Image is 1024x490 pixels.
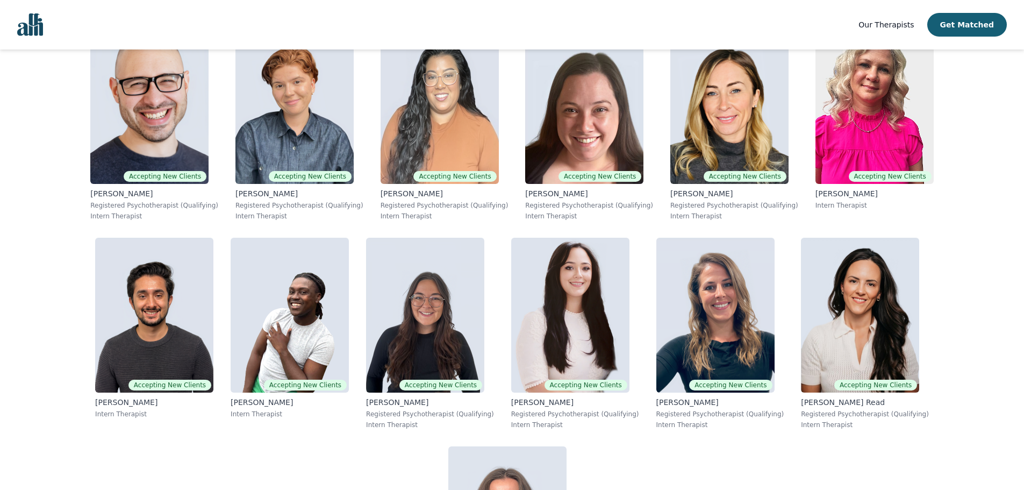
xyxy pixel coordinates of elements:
a: Our Therapists [858,18,914,31]
p: [PERSON_NAME] [95,397,213,408]
img: Melissa_Stutley [815,29,934,184]
a: Anthony_KusiAccepting New Clients[PERSON_NAME]Intern Therapist [222,229,357,438]
a: Mendy_BiskAccepting New Clients[PERSON_NAME]Registered Psychotherapist (Qualifying)Intern Therapist [82,20,227,229]
img: Capri_Contreras-De Blasis [235,29,354,184]
p: [PERSON_NAME] [381,188,509,199]
p: Registered Psychotherapist (Qualifying) [366,410,494,418]
a: Rachel_BickleyAccepting New Clients[PERSON_NAME]Registered Psychotherapist (Qualifying)Intern The... [648,229,793,438]
p: Intern Therapist [801,421,929,429]
p: [PERSON_NAME] [90,188,218,199]
p: Registered Psychotherapist (Qualifying) [90,201,218,210]
p: Registered Psychotherapist (Qualifying) [381,201,509,210]
span: Accepting New Clients [128,380,211,390]
p: Intern Therapist [95,410,213,418]
span: Accepting New Clients [545,380,627,390]
a: Keri_GraingerAccepting New Clients[PERSON_NAME]Registered Psychotherapist (Qualifying)Intern Ther... [662,20,807,229]
span: Accepting New Clients [834,380,917,390]
p: [PERSON_NAME] [511,397,639,408]
p: [PERSON_NAME] Read [801,397,929,408]
span: Accepting New Clients [124,171,206,182]
img: Anthony_Kusi [231,238,349,393]
span: Accepting New Clients [269,171,352,182]
p: [PERSON_NAME] [235,188,363,199]
a: Melissa_StutleyAccepting New Clients[PERSON_NAME]Intern Therapist [807,20,942,229]
span: Accepting New Clients [704,171,786,182]
span: Accepting New Clients [558,171,641,182]
p: [PERSON_NAME] [231,397,349,408]
p: Intern Therapist [235,212,363,221]
img: Keri_Grainger [670,29,789,184]
img: Jennifer_Weber [525,29,643,184]
p: Registered Psychotherapist (Qualifying) [801,410,929,418]
span: Accepting New Clients [264,380,347,390]
p: [PERSON_NAME] [656,397,784,408]
p: Intern Therapist [815,201,934,210]
img: Rachel_Bickley [656,238,775,393]
p: Registered Psychotherapist (Qualifying) [525,201,653,210]
button: Get Matched [927,13,1007,37]
span: Accepting New Clients [689,380,772,390]
p: Intern Therapist [511,421,639,429]
p: Intern Therapist [90,212,218,221]
a: Capri_Contreras-De BlasisAccepting New Clients[PERSON_NAME]Registered Psychotherapist (Qualifying... [227,20,372,229]
p: Registered Psychotherapist (Qualifying) [656,410,784,418]
img: Mendy_Bisk [90,29,209,184]
p: Registered Psychotherapist (Qualifying) [511,410,639,418]
span: Accepting New Clients [849,171,932,182]
p: Intern Therapist [366,421,494,429]
a: Haile_McbrideAccepting New Clients[PERSON_NAME]Registered Psychotherapist (Qualifying)Intern Ther... [357,229,503,438]
a: Jennifer_WeberAccepting New Clients[PERSON_NAME]Registered Psychotherapist (Qualifying)Intern The... [517,20,662,229]
span: Our Therapists [858,20,914,29]
img: Haile_Mcbride [366,238,484,393]
p: [PERSON_NAME] [525,188,653,199]
a: Christina_PersaudAccepting New Clients[PERSON_NAME]Registered Psychotherapist (Qualifying)Intern ... [372,20,517,229]
p: Registered Psychotherapist (Qualifying) [670,201,798,210]
img: Daniel_Mendes [95,238,213,393]
p: Intern Therapist [670,212,798,221]
p: Intern Therapist [231,410,349,418]
p: [PERSON_NAME] [670,188,798,199]
p: Intern Therapist [381,212,509,221]
a: Daniel_MendesAccepting New Clients[PERSON_NAME]Intern Therapist [87,229,222,438]
p: [PERSON_NAME] [366,397,494,408]
img: alli logo [17,13,43,36]
p: Registered Psychotherapist (Qualifying) [235,201,363,210]
p: Intern Therapist [656,421,784,429]
a: Kerri_ReadAccepting New Clients[PERSON_NAME] ReadRegistered Psychotherapist (Qualifying)Intern Th... [792,229,937,438]
img: Gloria_Zambrano [511,238,629,393]
img: Kerri_Read [801,238,919,393]
span: Accepting New Clients [399,380,482,390]
p: Intern Therapist [525,212,653,221]
img: Christina_Persaud [381,29,499,184]
a: Gloria_ZambranoAccepting New Clients[PERSON_NAME]Registered Psychotherapist (Qualifying)Intern Th... [503,229,648,438]
p: [PERSON_NAME] [815,188,934,199]
span: Accepting New Clients [413,171,496,182]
